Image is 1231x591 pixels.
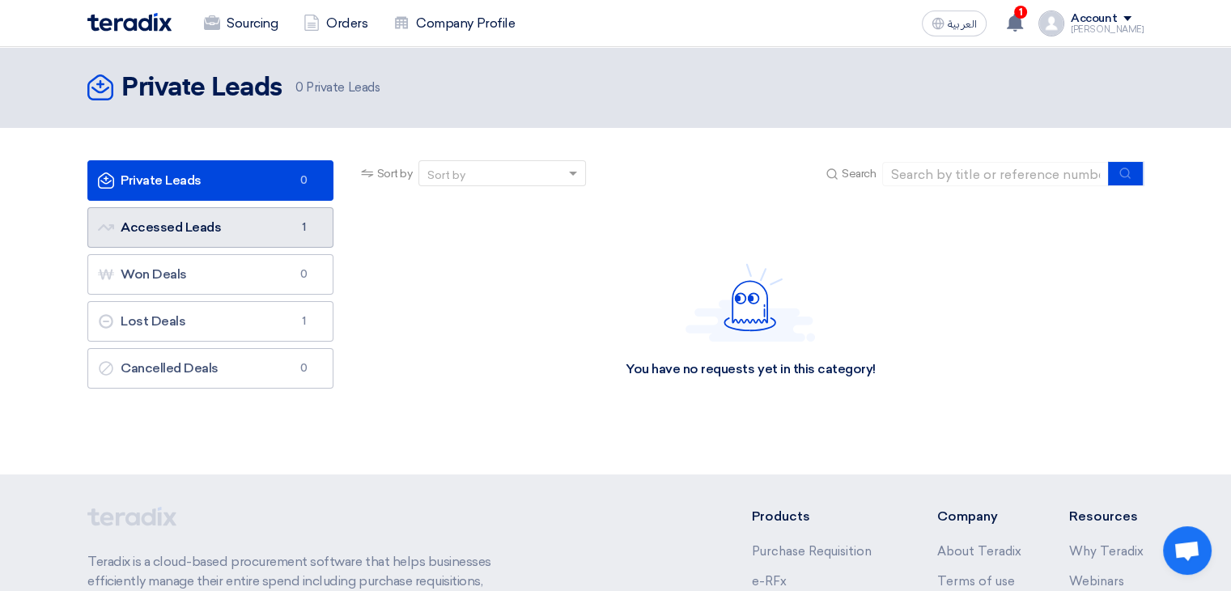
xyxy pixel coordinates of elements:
a: Purchase Requisition [752,544,872,559]
li: Products [752,507,889,526]
div: You have no requests yet in this category! [626,361,876,378]
span: Private Leads [295,79,380,97]
a: Webinars [1069,574,1124,589]
img: Hello [686,263,815,342]
img: profile_test.png [1038,11,1064,36]
span: 0 [295,80,304,95]
a: Cancelled Deals0 [87,348,333,389]
span: 0 [294,172,313,189]
li: Resources [1069,507,1144,526]
a: Private Leads0 [87,160,333,201]
a: Accessed Leads1 [87,207,333,248]
span: العربية [948,19,977,30]
span: 0 [294,360,313,376]
a: Lost Deals1 [87,301,333,342]
a: Orders [291,6,380,41]
span: 0 [294,266,313,283]
a: About Teradix [936,544,1021,559]
span: Search [842,165,876,182]
span: 1 [294,219,313,236]
div: Sort by [427,167,465,184]
button: العربية [922,11,987,36]
a: e-RFx [752,574,787,589]
a: Terms of use [936,574,1014,589]
a: Sourcing [191,6,291,41]
a: Won Deals0 [87,254,333,295]
input: Search by title or reference number [882,162,1109,186]
span: 1 [294,313,313,330]
li: Company [936,507,1021,526]
div: Open chat [1163,526,1212,575]
div: Account [1071,12,1117,26]
a: Company Profile [380,6,528,41]
div: [PERSON_NAME] [1071,25,1144,34]
img: Teradix logo [87,13,172,32]
h2: Private Leads [121,72,282,104]
span: 1 [1014,6,1027,19]
span: Sort by [377,165,413,182]
a: Why Teradix [1069,544,1144,559]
